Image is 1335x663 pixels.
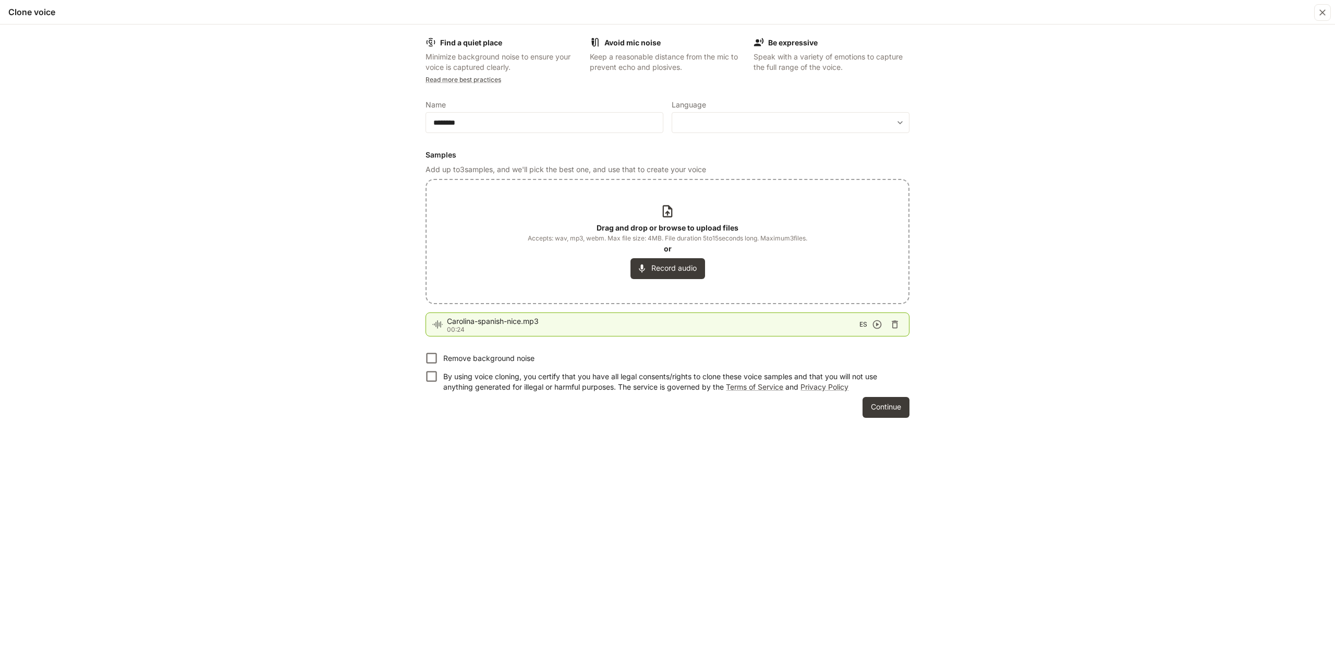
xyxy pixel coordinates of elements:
button: Record audio [630,258,705,279]
span: ES [859,319,867,330]
span: Accepts: wav, mp3, webm. Max file size: 4MB. File duration 5 to 15 seconds long. Maximum 3 files. [528,233,807,244]
b: or [664,244,672,253]
h5: Clone voice [8,6,55,18]
p: Add up to 3 samples, and we'll pick the best one, and use that to create your voice [426,164,909,175]
b: Find a quiet place [440,38,502,47]
div: ​ [672,117,909,128]
p: Remove background noise [443,353,535,364]
p: Keep a reasonable distance from the mic to prevent echo and plosives. [590,52,746,73]
b: Be expressive [768,38,818,47]
a: Terms of Service [726,382,783,391]
button: Continue [863,397,909,418]
p: Minimize background noise to ensure your voice is captured clearly. [426,52,581,73]
p: Speak with a variety of emotions to capture the full range of the voice. [754,52,909,73]
b: Avoid mic noise [604,38,661,47]
a: Read more best practices [426,76,501,83]
p: Name [426,101,446,109]
p: Language [672,101,706,109]
p: 00:24 [447,327,859,333]
b: Drag and drop or browse to upload files [597,223,738,232]
p: By using voice cloning, you certify that you have all legal consents/rights to clone these voice ... [443,371,901,392]
span: Carolina-spanish-nice.mp3 [447,316,859,327]
a: Privacy Policy [800,382,848,391]
h6: Samples [426,150,909,160]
